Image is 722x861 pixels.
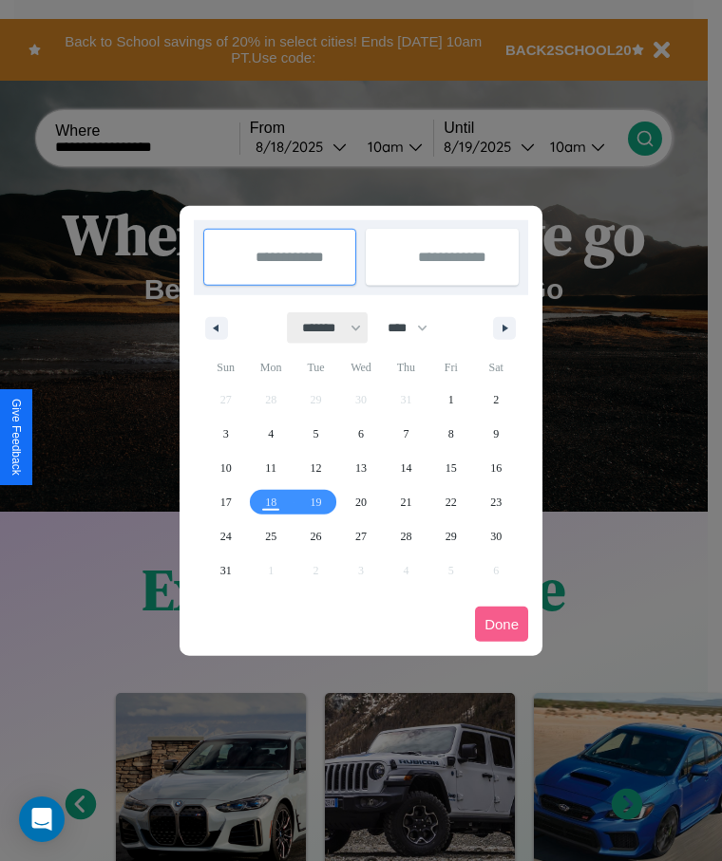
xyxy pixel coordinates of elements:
span: 31 [220,553,232,588]
span: 6 [358,417,364,451]
span: 14 [400,451,411,485]
button: 6 [338,417,383,451]
button: 29 [428,519,473,553]
span: 4 [268,417,274,451]
button: 14 [384,451,428,485]
span: 12 [311,451,322,485]
div: Open Intercom Messenger [19,796,65,842]
span: 3 [223,417,229,451]
button: 2 [474,383,519,417]
span: 27 [355,519,367,553]
span: 9 [493,417,499,451]
button: Done [475,607,528,642]
span: 25 [265,519,276,553]
span: 15 [446,451,457,485]
span: 11 [265,451,276,485]
span: 23 [490,485,502,519]
span: 17 [220,485,232,519]
button: 15 [428,451,473,485]
button: 9 [474,417,519,451]
button: 1 [428,383,473,417]
span: 7 [403,417,408,451]
span: Mon [248,352,293,383]
span: 28 [400,519,411,553]
button: 28 [384,519,428,553]
button: 17 [203,485,248,519]
span: 29 [446,519,457,553]
span: 24 [220,519,232,553]
button: 25 [248,519,293,553]
button: 7 [384,417,428,451]
button: 24 [203,519,248,553]
button: 20 [338,485,383,519]
button: 8 [428,417,473,451]
span: 30 [490,519,502,553]
span: 2 [493,383,499,417]
span: Wed [338,352,383,383]
button: 18 [248,485,293,519]
span: 21 [400,485,411,519]
span: 26 [311,519,322,553]
button: 16 [474,451,519,485]
span: 13 [355,451,367,485]
span: 16 [490,451,502,485]
button: 10 [203,451,248,485]
button: 12 [294,451,338,485]
span: Sun [203,352,248,383]
button: 30 [474,519,519,553]
button: 21 [384,485,428,519]
span: 10 [220,451,232,485]
button: 26 [294,519,338,553]
span: 5 [313,417,319,451]
span: 8 [448,417,454,451]
button: 4 [248,417,293,451]
button: 11 [248,451,293,485]
span: 19 [311,485,322,519]
span: Sat [474,352,519,383]
span: Thu [384,352,428,383]
button: 19 [294,485,338,519]
button: 27 [338,519,383,553]
button: 5 [294,417,338,451]
span: 1 [448,383,454,417]
span: 22 [446,485,457,519]
span: Tue [294,352,338,383]
button: 13 [338,451,383,485]
span: 18 [265,485,276,519]
button: 22 [428,485,473,519]
button: 23 [474,485,519,519]
span: 20 [355,485,367,519]
button: 3 [203,417,248,451]
div: Give Feedback [9,399,23,476]
span: Fri [428,352,473,383]
button: 31 [203,553,248,588]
